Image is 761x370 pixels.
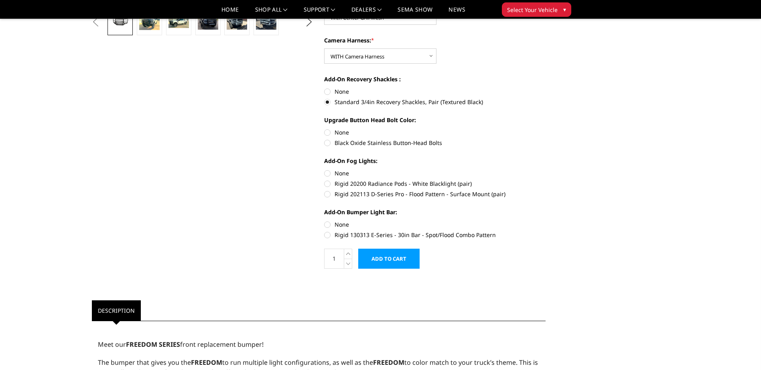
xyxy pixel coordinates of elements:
[324,116,546,124] label: Upgrade Button Head Bolt Color:
[256,14,276,29] img: 2023-2025 Ford F250-350 - Freedom Series - Extreme Front Bumper
[351,7,382,18] a: Dealers
[324,128,546,137] label: None
[139,14,160,30] img: 2023-2025 Ford F250-350 - Freedom Series - Extreme Front Bumper
[324,220,546,229] label: None
[324,208,546,216] label: Add-On Bumper Light Bar:
[303,16,315,28] button: Next
[324,75,546,83] label: Add-On Recovery Shackles :
[324,179,546,188] label: Rigid 20200 Radiance Pods - White Blacklight (pair)
[324,98,546,106] label: Standard 3/4in Recovery Shackles, Pair (Textured Black)
[398,7,432,18] a: SEMA Show
[191,358,222,367] strong: FREEDOM
[324,36,546,44] label: Camera Harness:
[98,340,264,349] span: Meet our front replacement bumper!
[373,358,404,367] strong: FREEDOM
[502,2,571,17] button: Select Your Vehicle
[92,300,141,321] a: Description
[90,16,102,28] button: Previous
[198,14,218,30] img: 2023-2025 Ford F250-350 - Freedom Series - Extreme Front Bumper
[324,139,546,147] label: Black Oxide Stainless Button-Head Bolts
[324,157,546,165] label: Add-On Fog Lights:
[221,7,239,18] a: Home
[168,16,189,28] img: 2023-2025 Ford F250-350 - Freedom Series - Extreme Front Bumper
[126,340,180,349] strong: FREEDOM SERIES
[255,7,288,18] a: shop all
[324,169,546,177] label: None
[304,7,335,18] a: Support
[563,5,566,14] span: ▾
[448,7,465,18] a: News
[507,6,558,14] span: Select Your Vehicle
[227,14,247,29] img: 2023-2025 Ford F250-350 - Freedom Series - Extreme Front Bumper
[324,231,546,239] label: Rigid 130313 E-Series - 30in Bar - Spot/Flood Combo Pattern
[324,87,546,96] label: None
[324,190,546,198] label: Rigid 202113 D-Series Pro - Flood Pattern - Surface Mount (pair)
[358,249,420,269] input: Add to Cart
